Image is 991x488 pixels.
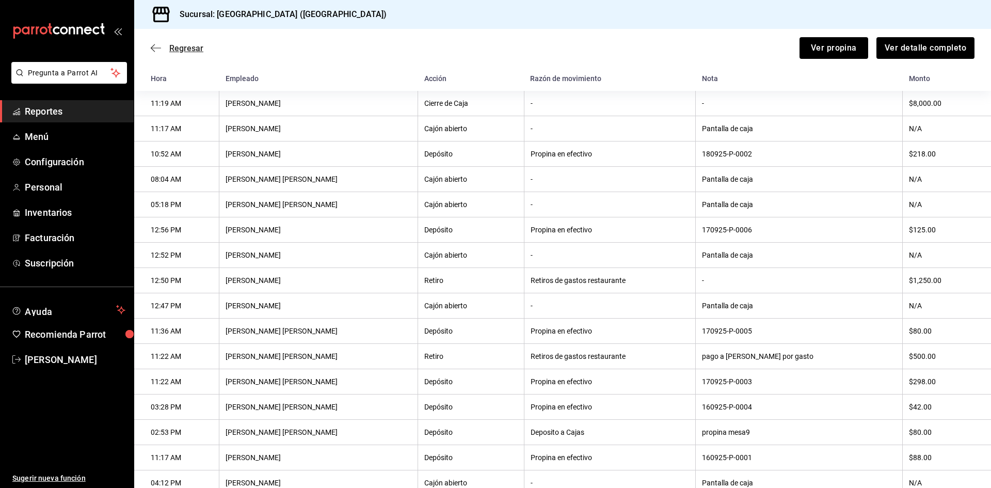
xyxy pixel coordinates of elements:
th: Pantalla de caja [696,167,903,192]
th: Propina en efectivo [524,319,696,344]
th: $125.00 [903,217,991,243]
span: Facturación [25,231,125,245]
th: [PERSON_NAME] [219,293,418,319]
th: [PERSON_NAME] [PERSON_NAME] [219,167,418,192]
th: 11:17 AM [134,445,219,470]
th: Retiros de gastos restaurante [524,268,696,293]
th: $218.00 [903,141,991,167]
th: Razón de movimiento [524,66,696,91]
th: Cajón abierto [418,167,524,192]
th: [PERSON_NAME] [PERSON_NAME] [219,344,418,369]
th: $500.00 [903,344,991,369]
th: Propina en efectivo [524,141,696,167]
th: Cajón abierto [418,116,524,141]
th: Deposito a Cajas [524,420,696,445]
th: Depósito [418,217,524,243]
th: Cajón abierto [418,293,524,319]
span: Reportes [25,104,125,118]
span: Inventarios [25,206,125,219]
button: Pregunta a Parrot AI [11,62,127,84]
button: Ver propina [800,37,868,59]
span: Personal [25,180,125,194]
th: 180925-P-0002 [696,141,903,167]
th: Propina en efectivo [524,369,696,395]
th: Nota [696,66,903,91]
th: Cajón abierto [418,243,524,268]
th: $8,000.00 [903,91,991,116]
th: N/A [903,167,991,192]
th: $42.00 [903,395,991,420]
th: 02:53 PM [134,420,219,445]
th: N/A [903,192,991,217]
th: propina mesa9 [696,420,903,445]
span: Configuración [25,155,125,169]
th: $298.00 [903,369,991,395]
th: Propina en efectivo [524,395,696,420]
th: 170925-P-0003 [696,369,903,395]
th: $80.00 [903,420,991,445]
th: pago a [PERSON_NAME] por gasto [696,344,903,369]
th: 12:47 PM [134,293,219,319]
th: [PERSON_NAME] [PERSON_NAME] [219,369,418,395]
th: 170925-P-0005 [696,319,903,344]
th: Pantalla de caja [696,192,903,217]
th: Monto [903,66,991,91]
span: Sugerir nueva función [12,473,125,484]
th: Depósito [418,420,524,445]
th: 11:19 AM [134,91,219,116]
th: - [524,293,696,319]
th: Acción [418,66,524,91]
th: 11:17 AM [134,116,219,141]
th: 12:56 PM [134,217,219,243]
th: 12:50 PM [134,268,219,293]
th: 160925-P-0004 [696,395,903,420]
th: 11:22 AM [134,344,219,369]
span: Ayuda [25,304,112,316]
th: [PERSON_NAME] [219,116,418,141]
th: [PERSON_NAME] [219,91,418,116]
th: Hora [134,66,219,91]
th: 160925-P-0001 [696,445,903,470]
th: - [524,116,696,141]
th: Retiro [418,344,524,369]
th: [PERSON_NAME] [PERSON_NAME] [219,395,418,420]
th: Cierre de Caja [418,91,524,116]
th: [PERSON_NAME] [219,141,418,167]
th: - [696,268,903,293]
th: Retiros de gastos restaurante [524,344,696,369]
th: 11:36 AM [134,319,219,344]
th: Depósito [418,395,524,420]
th: Cajón abierto [418,192,524,217]
button: Ver detalle completo [876,37,974,59]
th: Depósito [418,319,524,344]
th: Empleado [219,66,418,91]
th: 08:04 AM [134,167,219,192]
th: $88.00 [903,445,991,470]
th: [PERSON_NAME] [PERSON_NAME] [219,192,418,217]
span: Recomienda Parrot [25,327,125,341]
th: Propina en efectivo [524,445,696,470]
th: Propina en efectivo [524,217,696,243]
th: Pantalla de caja [696,116,903,141]
th: - [696,91,903,116]
th: $1,250.00 [903,268,991,293]
th: Retiro [418,268,524,293]
th: Depósito [418,141,524,167]
th: Pantalla de caja [696,293,903,319]
span: Menú [25,130,125,144]
h3: Sucursal: [GEOGRAPHIC_DATA] ([GEOGRAPHIC_DATA]) [171,8,387,21]
th: Depósito [418,369,524,395]
th: 170925-P-0006 [696,217,903,243]
th: [PERSON_NAME] [219,243,418,268]
th: $80.00 [903,319,991,344]
span: Suscripción [25,256,125,270]
th: 12:52 PM [134,243,219,268]
span: Pregunta a Parrot AI [28,68,111,78]
th: N/A [903,116,991,141]
th: [PERSON_NAME] [PERSON_NAME] [219,420,418,445]
th: - [524,91,696,116]
th: - [524,243,696,268]
th: [PERSON_NAME] [PERSON_NAME] [219,319,418,344]
th: [PERSON_NAME] [219,445,418,470]
th: 10:52 AM [134,141,219,167]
